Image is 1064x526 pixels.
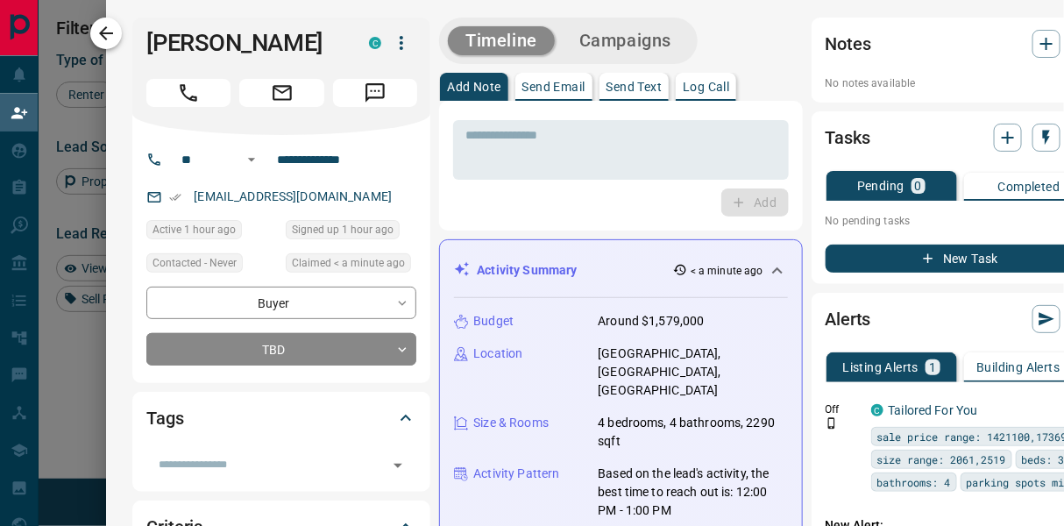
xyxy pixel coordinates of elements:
[473,345,522,363] p: Location
[606,81,663,93] p: Send Text
[598,345,787,400] p: [GEOGRAPHIC_DATA], [GEOGRAPHIC_DATA], [GEOGRAPHIC_DATA]
[522,81,585,93] p: Send Email
[146,29,343,57] h1: [PERSON_NAME]
[448,26,555,55] button: Timeline
[915,180,922,192] p: 0
[146,287,416,319] div: Buyer
[473,465,559,483] p: Activity Pattern
[241,149,262,170] button: Open
[292,254,405,272] span: Claimed < a minute ago
[871,404,883,416] div: condos.ca
[153,254,237,272] span: Contacted - Never
[286,220,416,245] div: Tue Aug 12 2025
[146,79,231,107] span: Call
[826,30,871,58] h2: Notes
[447,81,500,93] p: Add Note
[857,180,904,192] p: Pending
[691,263,763,279] p: < a minute ago
[598,414,787,451] p: 4 bedrooms, 4 bathrooms, 2290 sqft
[333,79,417,107] span: Message
[843,361,919,373] p: Listing Alerts
[889,403,978,417] a: Tailored For You
[826,417,838,430] svg: Push Notification Only
[169,191,181,203] svg: Email Verified
[386,453,410,478] button: Open
[239,79,323,107] span: Email
[146,333,416,366] div: TBD
[146,404,183,432] h2: Tags
[292,221,394,238] span: Signed up 1 hour ago
[146,397,416,439] div: Tags
[194,189,392,203] a: [EMAIL_ADDRESS][DOMAIN_NAME]
[929,361,936,373] p: 1
[454,254,787,287] div: Activity Summary< a minute ago
[369,37,381,49] div: condos.ca
[826,305,871,333] h2: Alerts
[153,221,236,238] span: Active 1 hour ago
[877,473,951,491] span: bathrooms: 4
[683,81,729,93] p: Log Call
[998,181,1060,193] p: Completed
[598,465,787,520] p: Based on the lead's activity, the best time to reach out is: 12:00 PM - 1:00 PM
[473,312,514,331] p: Budget
[562,26,689,55] button: Campaigns
[286,253,416,278] div: Tue Aug 12 2025
[473,414,549,432] p: Size & Rooms
[826,402,861,417] p: Off
[146,220,277,245] div: Tue Aug 12 2025
[598,312,704,331] p: Around $1,579,000
[826,124,870,152] h2: Tasks
[976,361,1060,373] p: Building Alerts
[477,261,577,280] p: Activity Summary
[877,451,1006,468] span: size range: 2061,2519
